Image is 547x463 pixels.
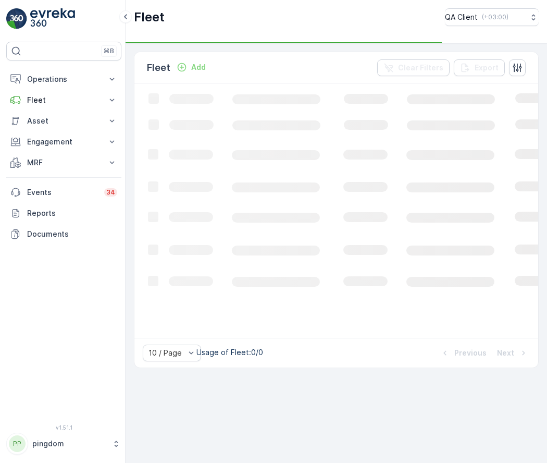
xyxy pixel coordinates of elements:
[377,59,450,76] button: Clear Filters
[398,63,443,73] p: Clear Filters
[134,9,165,26] p: Fleet
[475,63,499,73] p: Export
[454,59,505,76] button: Export
[172,61,210,74] button: Add
[6,203,121,224] a: Reports
[6,433,121,455] button: PPpingdom
[454,348,487,358] p: Previous
[27,116,101,126] p: Asset
[106,188,115,197] p: 34
[104,47,114,55] p: ⌘B
[9,435,26,452] div: PP
[482,13,508,21] p: ( +03:00 )
[496,347,530,359] button: Next
[445,12,478,22] p: QA Client
[27,157,101,168] p: MRF
[6,111,121,131] button: Asset
[6,424,121,431] span: v 1.51.1
[6,90,121,111] button: Fleet
[27,208,117,218] p: Reports
[30,8,75,29] img: logo_light-DOdMpM7g.png
[6,8,27,29] img: logo
[147,60,170,75] p: Fleet
[27,137,101,147] p: Engagement
[196,347,263,358] p: Usage of Fleet : 0/0
[6,69,121,90] button: Operations
[27,74,101,84] p: Operations
[439,347,488,359] button: Previous
[6,224,121,245] a: Documents
[27,187,98,198] p: Events
[6,182,121,203] a: Events34
[191,62,206,72] p: Add
[32,438,107,449] p: pingdom
[27,229,117,239] p: Documents
[6,131,121,152] button: Engagement
[445,8,539,26] button: QA Client(+03:00)
[27,95,101,105] p: Fleet
[6,152,121,173] button: MRF
[497,348,514,358] p: Next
